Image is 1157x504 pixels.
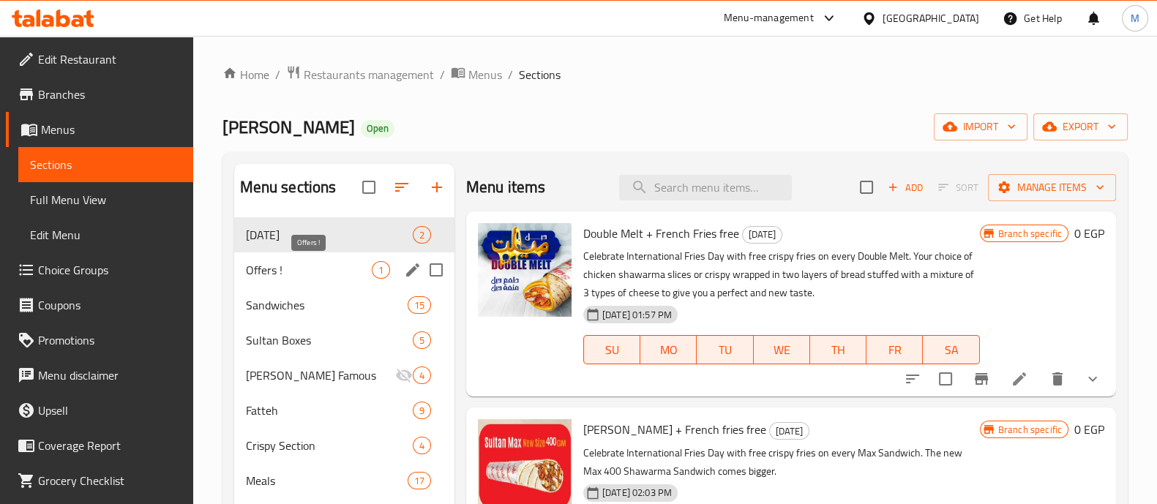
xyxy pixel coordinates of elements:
div: potato day [769,422,809,440]
span: 4 [413,439,430,453]
span: FR [872,339,917,361]
div: Crispy Section4 [234,428,454,463]
div: Open [361,120,394,138]
span: Add [885,179,925,196]
span: Edit Menu [30,226,181,244]
span: [DATE] 01:57 PM [596,308,678,322]
span: Menus [41,121,181,138]
span: Branch specific [992,423,1068,437]
div: Offers !1edit [234,252,454,287]
div: Sultan Boxes5 [234,323,454,358]
div: items [408,296,431,314]
span: Coverage Report [38,437,181,454]
span: Fatteh [246,402,413,419]
button: TU [697,335,753,364]
span: Grocery Checklist [38,472,181,489]
button: import [934,113,1027,140]
span: Offers ! [246,261,372,279]
div: [PERSON_NAME] Famous4 [234,358,454,393]
a: Full Menu View [18,182,193,217]
span: TH [816,339,861,361]
span: 5 [413,334,430,347]
span: Crispy Section [246,437,413,454]
div: [GEOGRAPHIC_DATA] [883,10,979,26]
span: M [1131,10,1139,26]
span: 4 [413,369,430,383]
span: Branch specific [992,227,1068,241]
span: [DATE] [770,423,809,440]
div: Sultan Ayub Famous [246,366,395,384]
span: MO [646,339,691,361]
span: 1 [372,263,389,277]
button: FR [866,335,923,364]
h2: Menu sections [240,176,337,198]
a: Edit menu item [1011,370,1028,388]
input: search [619,175,792,200]
img: Double Melt + French Fries free [478,223,572,317]
span: 15 [408,298,430,312]
span: 17 [408,474,430,488]
div: items [413,437,431,454]
a: Menus [451,65,502,84]
button: SA [923,335,979,364]
span: Branches [38,86,181,103]
span: TU [703,339,747,361]
a: Choice Groups [6,252,193,287]
li: / [508,66,513,83]
div: Menu-management [724,10,814,27]
button: TH [810,335,866,364]
a: Edit Menu [18,217,193,252]
a: Sections [18,147,193,182]
span: Choice Groups [38,261,181,279]
li: / [275,66,280,83]
div: items [413,331,431,349]
a: Promotions [6,323,193,358]
span: Sandwiches [246,296,408,314]
div: Meals17 [234,463,454,498]
span: import [946,118,1016,136]
a: Branches [6,77,193,112]
div: potato day [246,226,413,244]
button: export [1033,113,1128,140]
span: Full Menu View [30,191,181,208]
span: Sections [519,66,561,83]
button: show more [1075,361,1110,396]
button: Add section [419,170,454,205]
button: Manage items [988,174,1116,201]
button: sort-choices [895,361,930,396]
button: SU [583,335,640,364]
button: edit [402,259,424,281]
span: 2 [413,228,430,242]
a: Grocery Checklist [6,463,193,498]
nav: breadcrumb [222,65,1128,84]
a: Menus [6,112,193,147]
span: SU [590,339,634,361]
button: MO [640,335,697,364]
span: Double Melt + French Fries free [583,222,739,244]
span: Select section [851,172,882,203]
div: [DATE]2 [234,217,454,252]
span: 9 [413,404,430,418]
span: WE [760,339,804,361]
span: Menu disclaimer [38,366,181,384]
svg: Inactive section [395,366,413,384]
span: Manage items [1000,178,1104,197]
div: items [413,366,431,384]
span: Promotions [38,331,181,349]
div: items [413,226,431,244]
p: Celebrate International Fries Day with free crispy fries on every Double Melt. Your choice of chi... [583,247,980,302]
span: Menus [468,66,502,83]
button: WE [754,335,810,364]
span: [DATE] [246,226,413,244]
a: Edit Restaurant [6,42,193,77]
span: Sultan Boxes [246,331,413,349]
span: export [1045,118,1116,136]
h6: 0 EGP [1074,223,1104,244]
span: Select section first [929,176,988,199]
div: Fatteh9 [234,393,454,428]
div: items [408,472,431,489]
li: / [440,66,445,83]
